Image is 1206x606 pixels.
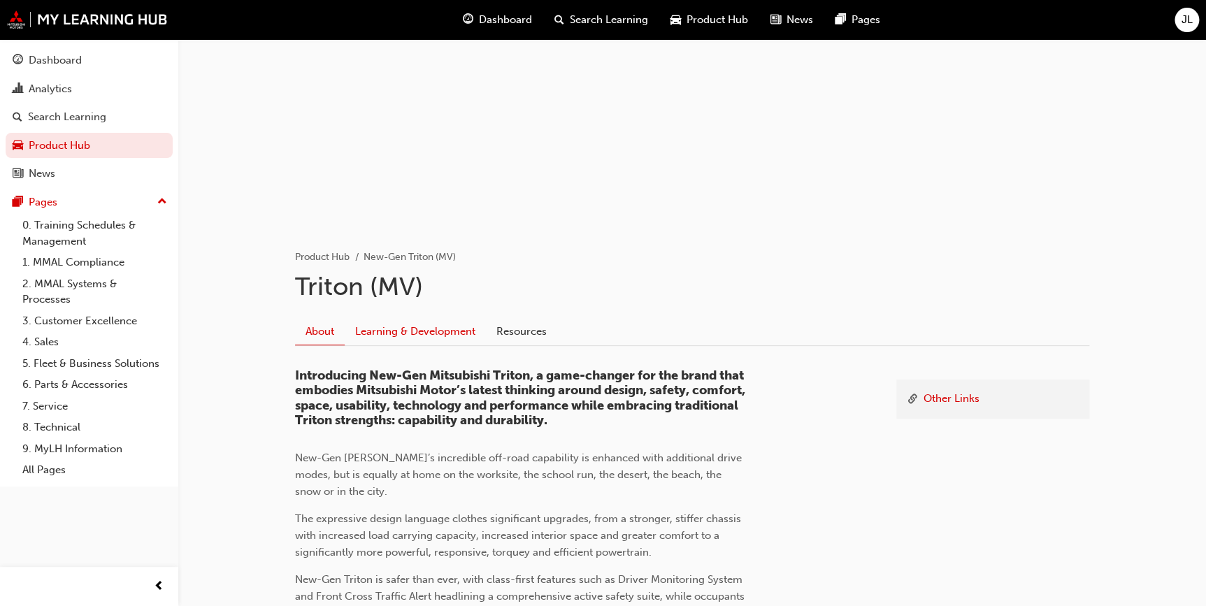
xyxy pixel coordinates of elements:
[787,12,813,28] span: News
[570,12,648,28] span: Search Learning
[6,76,173,102] a: Analytics
[1182,12,1193,28] span: JL
[13,196,23,209] span: pages-icon
[17,459,173,481] a: All Pages
[7,10,168,29] img: mmal
[835,11,846,29] span: pages-icon
[17,215,173,252] a: 0. Training Schedules & Management
[154,578,164,596] span: prev-icon
[6,161,173,187] a: News
[17,374,173,396] a: 6. Parts & Accessories
[659,6,759,34] a: car-iconProduct Hub
[13,83,23,96] span: chart-icon
[6,189,173,215] button: Pages
[17,417,173,438] a: 8. Technical
[364,250,456,266] li: New-Gen Triton (MV)
[924,391,979,408] a: Other Links
[17,252,173,273] a: 1. MMAL Compliance
[157,193,167,211] span: up-icon
[670,11,681,29] span: car-icon
[17,353,173,375] a: 5. Fleet & Business Solutions
[295,318,345,345] a: About
[452,6,543,34] a: guage-iconDashboard
[29,194,57,210] div: Pages
[17,273,173,310] a: 2. MMAL Systems & Processes
[295,271,1089,302] h1: Triton (MV)
[295,452,745,498] span: New-Gen [PERSON_NAME]’s incredible off-road capability is enhanced with additional drive modes, b...
[554,11,564,29] span: search-icon
[29,166,55,182] div: News
[6,48,173,73] a: Dashboard
[824,6,891,34] a: pages-iconPages
[13,140,23,152] span: car-icon
[17,331,173,353] a: 4. Sales
[543,6,659,34] a: search-iconSearch Learning
[463,11,473,29] span: guage-icon
[770,11,781,29] span: news-icon
[28,109,106,125] div: Search Learning
[17,396,173,417] a: 7. Service
[13,55,23,67] span: guage-icon
[1175,8,1199,32] button: JL
[6,45,173,189] button: DashboardAnalyticsSearch LearningProduct HubNews
[13,168,23,180] span: news-icon
[17,310,173,332] a: 3. Customer Excellence
[295,251,350,263] a: Product Hub
[907,391,918,408] span: link-icon
[6,133,173,159] a: Product Hub
[687,12,748,28] span: Product Hub
[13,111,22,124] span: search-icon
[295,368,748,428] span: Introducing New-Gen Mitsubishi Triton, a game-changer for the brand that embodies Mitsubishi Moto...
[345,318,486,345] a: Learning & Development
[295,512,744,558] span: The expressive design language clothes significant upgrades, from a stronger, stiffer chassis wit...
[852,12,880,28] span: Pages
[479,12,532,28] span: Dashboard
[486,318,557,345] a: Resources
[29,52,82,68] div: Dashboard
[759,6,824,34] a: news-iconNews
[6,104,173,130] a: Search Learning
[17,438,173,460] a: 9. MyLH Information
[29,81,72,97] div: Analytics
